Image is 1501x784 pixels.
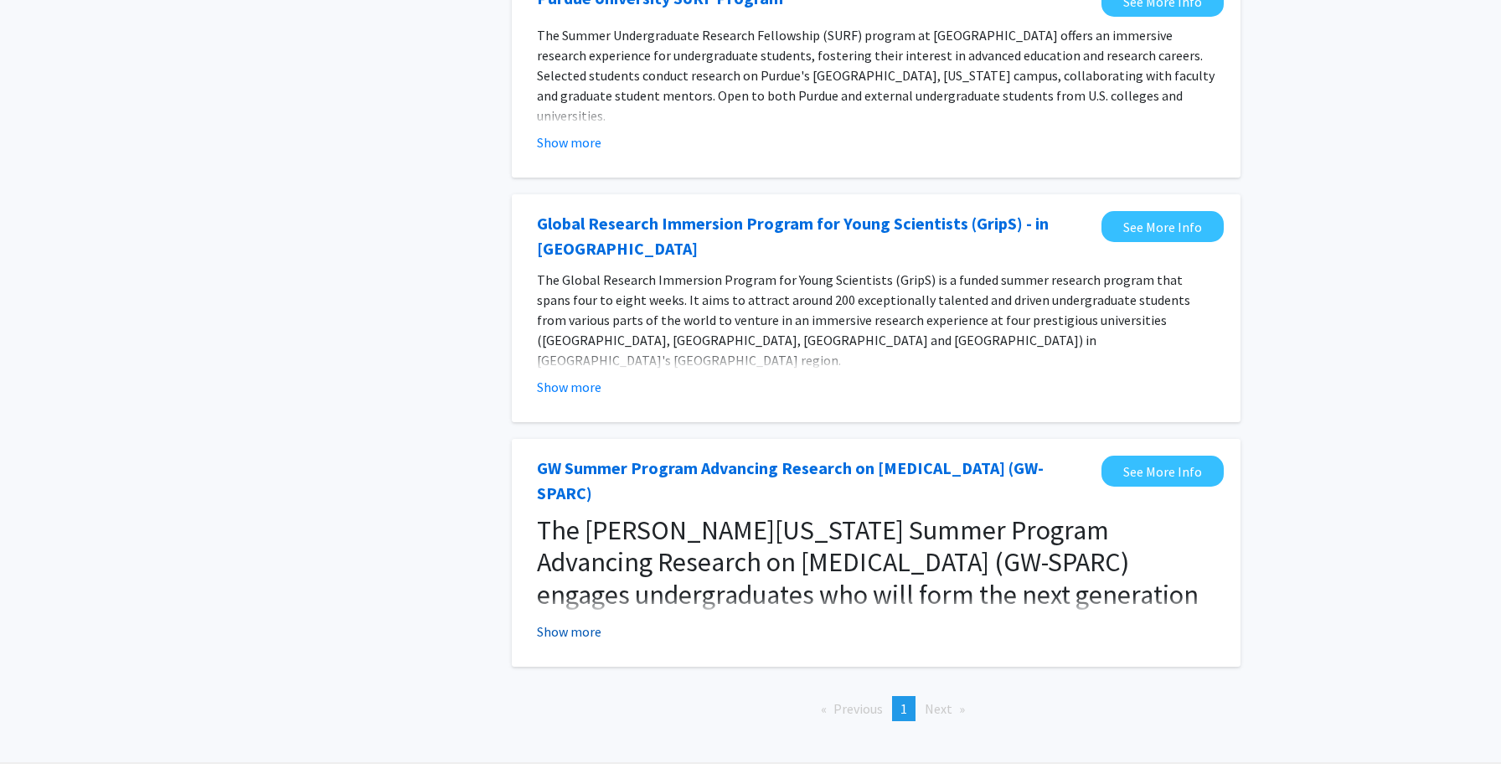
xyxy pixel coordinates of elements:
p: The Global Research Immersion Program for Young Scientists (GripS) is a funded summer research pr... [537,270,1215,370]
span: Next [925,700,952,717]
p: The Summer Undergraduate Research Fellowship (SURF) program at [GEOGRAPHIC_DATA] offers an immers... [537,25,1215,126]
span: 1 [900,700,907,717]
button: Show more [537,132,601,152]
span: Previous [833,700,883,717]
a: Opens in a new tab [537,456,1093,506]
a: Opens in a new tab [1101,456,1224,487]
span: The [PERSON_NAME][US_STATE] Summer Program Advancing Research on [MEDICAL_DATA] (GW-SPARC) engage... [537,513,1199,676]
a: Opens in a new tab [537,211,1093,261]
a: Opens in a new tab [1101,211,1224,242]
button: Show more [537,622,601,642]
ul: Pagination [512,696,1241,721]
iframe: Chat [13,709,71,771]
button: Show more [537,377,601,397]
